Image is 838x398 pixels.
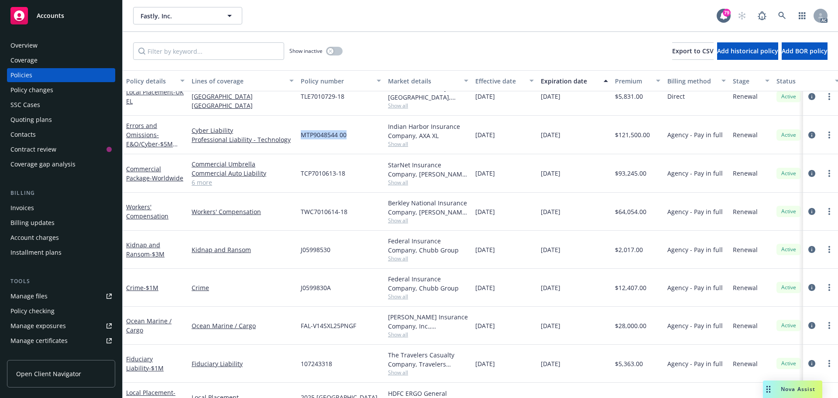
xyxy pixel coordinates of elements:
[667,207,723,216] span: Agency - Pay in full
[10,157,76,171] div: Coverage gap analysis
[7,319,115,333] a: Manage exposures
[301,245,330,254] span: J05998530
[10,68,32,82] div: Policies
[475,359,495,368] span: [DATE]
[388,217,468,224] span: Show all
[297,70,385,91] button: Policy number
[763,381,774,398] div: Drag to move
[824,244,835,255] a: more
[192,207,294,216] a: Workers' Compensation
[16,369,81,378] span: Open Client Navigator
[150,250,165,258] span: - $3M
[10,83,53,97] div: Policy changes
[388,274,468,293] div: Federal Insurance Company, Chubb Group
[150,174,183,182] span: - Worldwide
[781,385,815,393] span: Nova Assist
[733,130,758,139] span: Renewal
[388,160,468,179] div: StarNet Insurance Company, [PERSON_NAME] Corporation
[475,92,495,101] span: [DATE]
[10,98,40,112] div: SSC Cases
[7,157,115,171] a: Coverage gap analysis
[388,293,468,300] span: Show all
[667,169,723,178] span: Agency - Pay in full
[7,53,115,67] a: Coverage
[192,283,294,292] a: Crime
[126,131,178,157] span: - E&O/Cyber-$5M Primary
[10,349,55,363] div: Manage claims
[824,91,835,102] a: more
[126,76,175,86] div: Policy details
[667,130,723,139] span: Agency - Pay in full
[541,321,560,330] span: [DATE]
[192,178,294,187] a: 6 more
[192,76,284,86] div: Lines of coverage
[824,168,835,179] a: more
[126,121,173,157] a: Errors and Omissions
[10,113,52,127] div: Quoting plans
[388,369,468,376] span: Show all
[126,284,158,292] a: Crime
[126,355,164,372] a: Fiduciary Liability
[7,189,115,197] div: Billing
[10,38,38,52] div: Overview
[475,321,495,330] span: [DATE]
[664,70,729,91] button: Billing method
[388,198,468,217] div: Berkley National Insurance Company, [PERSON_NAME] Corporation
[7,113,115,127] a: Quoting plans
[188,70,297,91] button: Lines of coverage
[123,70,188,91] button: Policy details
[289,47,323,55] span: Show inactive
[807,358,817,369] a: circleInformation
[7,201,115,215] a: Invoices
[10,231,59,245] div: Account charges
[388,255,468,262] span: Show all
[780,284,797,291] span: Active
[388,331,468,338] span: Show all
[126,88,184,105] a: Local Placement
[7,277,115,286] div: Tools
[541,359,560,368] span: [DATE]
[7,142,115,156] a: Contract review
[807,320,817,331] a: circleInformation
[723,9,731,17] div: 79
[717,47,778,55] span: Add historical policy
[776,76,830,86] div: Status
[615,321,646,330] span: $28,000.00
[475,169,495,178] span: [DATE]
[733,76,760,86] div: Stage
[773,7,791,24] a: Search
[780,170,797,177] span: Active
[149,364,164,372] span: - $1M
[733,92,758,101] span: Renewal
[793,7,811,24] a: Switch app
[824,358,835,369] a: more
[780,208,797,215] span: Active
[780,93,797,100] span: Active
[733,245,758,254] span: Renewal
[733,321,758,330] span: Renewal
[763,381,822,398] button: Nova Assist
[780,246,797,253] span: Active
[717,42,778,60] button: Add historical policy
[672,42,714,60] button: Export to CSV
[388,76,459,86] div: Market details
[475,283,495,292] span: [DATE]
[133,42,284,60] input: Filter by keyword...
[615,169,646,178] span: $93,245.00
[541,207,560,216] span: [DATE]
[824,282,835,293] a: more
[10,201,34,215] div: Invoices
[807,244,817,255] a: circleInformation
[7,246,115,260] a: Installment plans
[807,91,817,102] a: circleInformation
[192,169,294,178] a: Commercial Auto Liability
[388,122,468,140] div: Indian Harbor Insurance Company, AXA XL
[388,236,468,255] div: Federal Insurance Company, Chubb Group
[729,70,773,91] button: Stage
[475,207,495,216] span: [DATE]
[782,42,828,60] button: Add BOR policy
[672,47,714,55] span: Export to CSV
[615,92,643,101] span: $5,831.00
[667,76,716,86] div: Billing method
